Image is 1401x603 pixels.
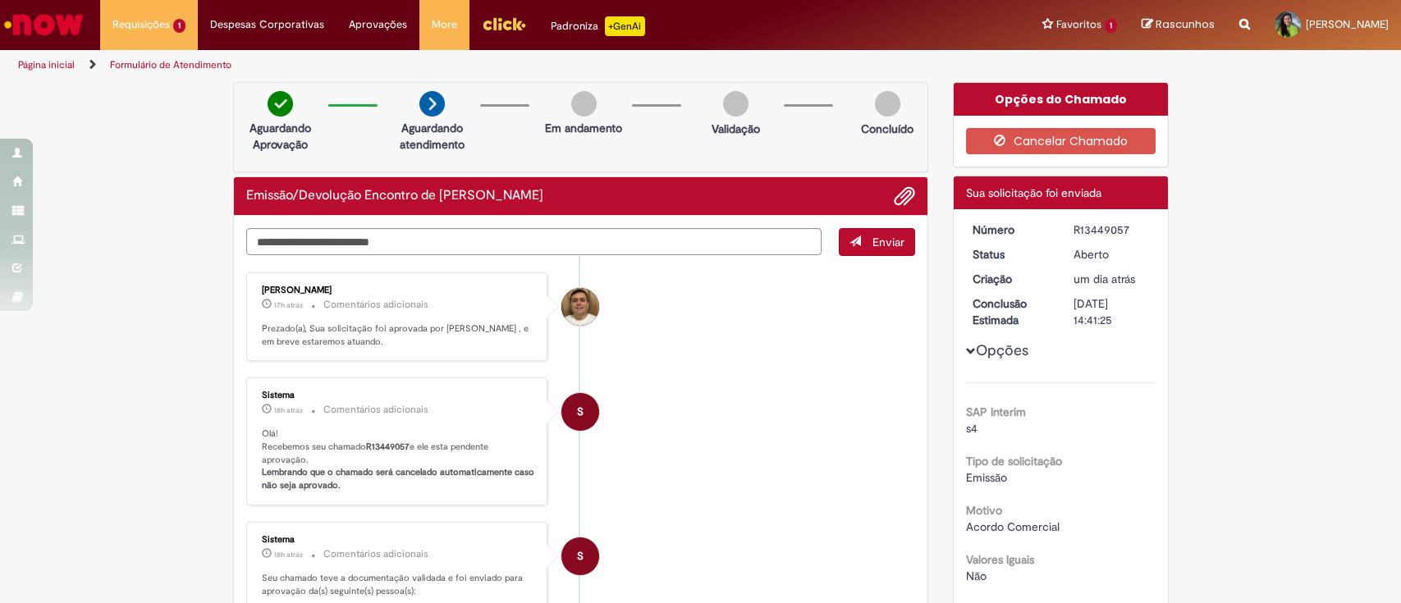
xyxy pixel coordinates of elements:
[349,16,407,33] span: Aprovações
[1074,246,1150,263] div: Aberto
[262,391,535,400] div: Sistema
[723,91,749,116] img: img-circle-grey.png
[173,19,185,33] span: 1
[966,404,1026,419] b: SAP Interim
[274,405,303,415] time: 27/08/2025 15:34:40
[894,185,915,207] button: Adicionar anexos
[240,120,320,153] p: Aguardando Aprovação
[839,228,915,256] button: Enviar
[875,91,900,116] img: img-circle-grey.png
[18,58,75,71] a: Página inicial
[262,322,535,348] p: Prezado(a), Sua solicitação foi aprovada por [PERSON_NAME] , e em breve estaremos atuando.
[12,50,922,80] ul: Trilhas de página
[966,519,1060,534] span: Acordo Comercial
[1074,222,1150,238] div: R13449057
[1156,16,1215,32] span: Rascunhos
[577,392,584,432] span: S
[1074,272,1135,286] time: 26/08/2025 15:26:10
[966,569,987,583] span: Não
[1142,17,1215,33] a: Rascunhos
[1105,19,1117,33] span: 1
[966,470,1007,485] span: Emissão
[605,16,645,36] p: +GenAi
[432,16,457,33] span: More
[960,295,1061,328] dt: Conclusão Estimada
[960,222,1061,238] dt: Número
[966,421,977,436] span: s4
[274,300,303,310] time: 27/08/2025 15:49:39
[966,503,1002,518] b: Motivo
[861,121,913,137] p: Concluído
[246,189,543,203] h2: Emissão/Devolução Encontro de Contas Fornecedor Histórico de tíquete
[210,16,324,33] span: Despesas Corporativas
[966,185,1101,200] span: Sua solicitação foi enviada
[1306,17,1389,31] span: [PERSON_NAME]
[954,83,1168,116] div: Opções do Chamado
[561,288,599,326] div: Thiago Souto De Vasconcelos Ramoa
[561,393,599,431] div: System
[110,58,231,71] a: Formulário de Atendimento
[268,91,293,116] img: check-circle-green.png
[1074,271,1150,287] div: 26/08/2025 15:26:10
[966,552,1034,567] b: Valores Iguais
[262,535,535,545] div: Sistema
[262,286,535,295] div: [PERSON_NAME]
[419,91,445,116] img: arrow-next.png
[274,550,303,560] span: 18h atrás
[112,16,170,33] span: Requisições
[966,128,1156,154] button: Cancelar Chamado
[246,228,822,256] textarea: Digite sua mensagem aqui...
[366,441,410,453] b: R13449057
[545,120,622,136] p: Em andamento
[712,121,760,137] p: Validação
[323,547,428,561] small: Comentários adicionais
[551,16,645,36] div: Padroniza
[2,8,86,41] img: ServiceNow
[482,11,526,36] img: click_logo_yellow_360x200.png
[872,235,904,249] span: Enviar
[571,91,597,116] img: img-circle-grey.png
[392,120,472,153] p: Aguardando atendimento
[274,405,303,415] span: 18h atrás
[262,466,537,491] b: Lembrando que o chamado será cancelado automaticamente caso não seja aprovado.
[966,454,1062,468] b: Tipo de solicitação
[323,403,428,417] small: Comentários adicionais
[1056,16,1101,33] span: Favoritos
[274,300,303,310] span: 17h atrás
[274,550,303,560] time: 27/08/2025 15:34:32
[1074,295,1150,328] div: [DATE] 14:41:25
[960,271,1061,287] dt: Criação
[577,537,584,576] span: S
[262,427,535,492] p: Olá! Recebemos seu chamado e ele esta pendente aprovação.
[1074,272,1135,286] span: um dia atrás
[323,298,428,312] small: Comentários adicionais
[960,246,1061,263] dt: Status
[561,537,599,575] div: System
